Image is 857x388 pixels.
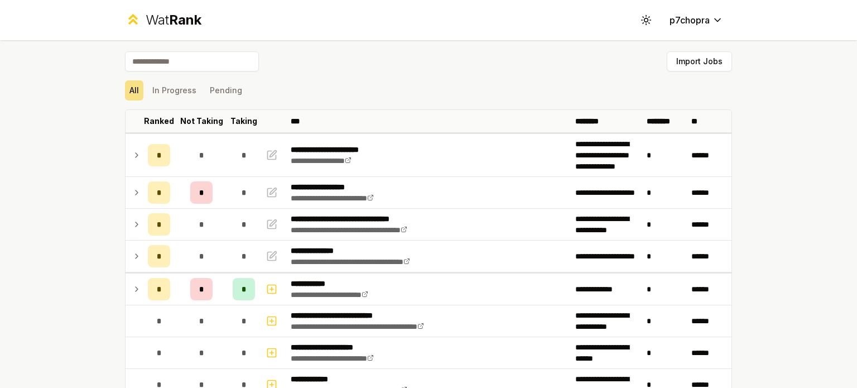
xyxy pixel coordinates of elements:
button: Pending [205,80,247,100]
button: p7chopra [661,10,732,30]
button: Import Jobs [667,51,732,71]
p: Taking [230,116,257,127]
p: Ranked [144,116,174,127]
span: Rank [169,12,201,28]
span: p7chopra [670,13,710,27]
button: In Progress [148,80,201,100]
button: All [125,80,143,100]
p: Not Taking [180,116,223,127]
div: Wat [146,11,201,29]
a: WatRank [125,11,201,29]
